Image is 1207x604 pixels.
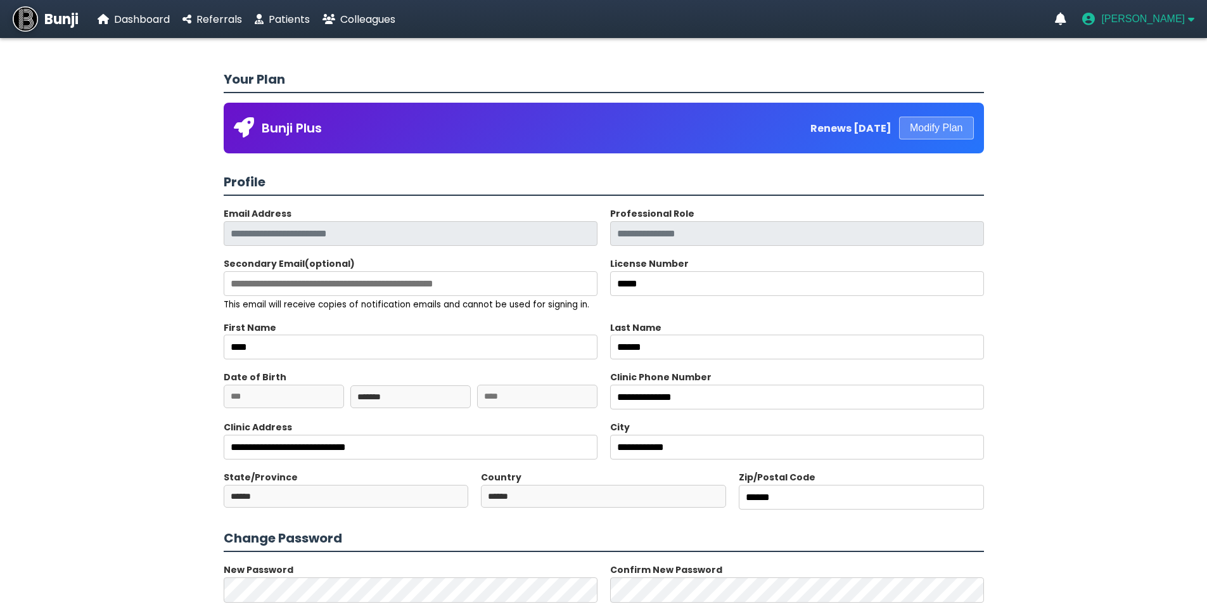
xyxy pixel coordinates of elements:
button: Modify Plan [899,117,974,139]
a: Dashboard [98,11,170,27]
h3: Your Plan [224,70,984,93]
a: Patients [255,11,310,27]
label: Zip/Postal Code [739,471,815,484]
h3: Profile [224,172,984,196]
label: Date of Birth [224,371,286,383]
label: Country [481,471,521,484]
small: This email will receive copies of notification emails and cannot be used for signing in. [224,299,589,311]
span: Bunji [44,9,79,30]
span: Bunji Plus [262,119,322,138]
a: Referrals [182,11,242,27]
label: License Number [610,257,689,270]
img: Bunji Dental Referral Management [13,6,38,32]
span: (optional) [305,257,355,270]
label: Clinic Phone Number [610,371,712,383]
h3: Change Password [224,529,984,552]
label: State/Province [224,471,298,484]
span: Dashboard [114,12,170,27]
label: New Password [224,563,293,576]
label: Clinic Address [224,421,292,434]
a: Notifications [1055,13,1066,25]
label: Email Address [224,207,291,220]
span: [PERSON_NAME] [1101,13,1185,25]
span: Patients [269,12,310,27]
span: Colleagues [340,12,395,27]
span: Renews [DATE] [810,120,891,136]
label: Confirm New Password [610,563,722,576]
a: Bunji [13,6,79,32]
span: Referrals [196,12,242,27]
label: Secondary Email [224,257,355,270]
a: Colleagues [323,11,395,27]
label: City [610,421,630,434]
label: First Name [224,321,597,335]
button: User menu [1082,13,1194,25]
label: Professional Role [610,207,694,220]
label: Last Name [610,321,984,335]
